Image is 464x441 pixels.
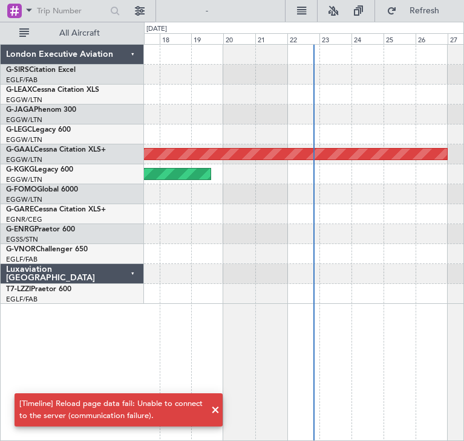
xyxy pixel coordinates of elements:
[351,33,384,44] div: 24
[6,226,34,233] span: G-ENRG
[223,33,255,44] div: 20
[6,155,42,164] a: EGGW/LTN
[6,115,42,124] a: EGGW/LTN
[6,286,31,293] span: T7-LZZI
[6,76,38,85] a: EGLF/FAB
[6,66,29,74] span: G-SIRS
[6,286,71,293] a: T7-LZZIPraetor 600
[384,33,416,44] div: 25
[6,166,34,173] span: G-KGKG
[255,33,287,44] div: 21
[6,226,75,233] a: G-ENRGPraetor 600
[146,24,167,34] div: [DATE]
[6,206,106,213] a: G-GARECessna Citation XLS+
[6,235,38,244] a: EGSS/STN
[13,24,131,43] button: All Aircraft
[6,146,34,153] span: G-GAAL
[191,33,223,44] div: 19
[6,295,38,304] a: EGLF/FAB
[6,135,42,144] a: EGGW/LTN
[6,166,73,173] a: G-KGKGLegacy 600
[31,29,128,37] span: All Aircraft
[6,215,42,224] a: EGNR/CEG
[6,146,106,153] a: G-GAALCessna Citation XLS+
[6,195,42,204] a: EGGW/LTN
[6,66,76,74] a: G-SIRSCitation Excel
[6,95,42,105] a: EGGW/LTN
[19,398,204,422] div: [Timeline] Reload page data fail: Unable to connect to the server (communication failure).
[6,86,99,94] a: G-LEAXCessna Citation XLS
[6,86,32,94] span: G-LEAX
[6,206,34,213] span: G-GARE
[6,186,78,193] a: G-FOMOGlobal 6000
[6,126,32,134] span: G-LEGC
[160,33,192,44] div: 18
[6,126,71,134] a: G-LEGCLegacy 600
[287,33,319,44] div: 22
[6,106,34,114] span: G-JAGA
[6,175,42,184] a: EGGW/LTN
[6,186,37,193] span: G-FOMO
[399,7,450,15] span: Refresh
[6,106,76,114] a: G-JAGAPhenom 300
[319,33,351,44] div: 23
[6,255,38,264] a: EGLF/FAB
[37,2,106,20] input: Trip Number
[416,33,448,44] div: 26
[381,1,454,21] button: Refresh
[6,246,88,253] a: G-VNORChallenger 650
[6,246,36,253] span: G-VNOR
